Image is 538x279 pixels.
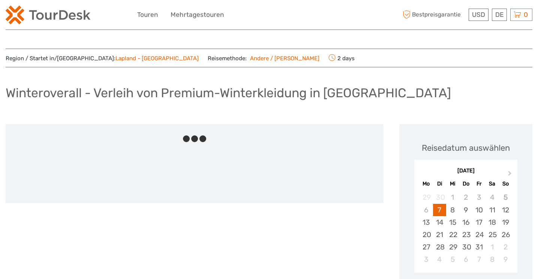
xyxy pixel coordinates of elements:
[420,253,433,266] div: Choose Montag, 3. November 2025
[446,191,459,203] div: Not available Mittwoch, 1. Oktober 2025
[6,85,451,101] h1: Winteroverall - Verleih von Premium-Winterkleidung in [GEOGRAPHIC_DATA]
[433,216,446,229] div: Choose Dienstag, 14. Oktober 2025
[472,216,486,229] div: Choose Freitag, 17. Oktober 2025
[499,241,512,253] div: Choose Sonntag, 2. November 2025
[433,204,446,216] div: Choose Dienstag, 7. Oktober 2025
[499,191,512,203] div: Not available Sonntag, 5. Oktober 2025
[459,204,472,216] div: Choose Donnerstag, 9. Oktober 2025
[422,142,510,154] div: Reisedatum auswählen
[486,241,499,253] div: Choose Samstag, 1. November 2025
[446,204,459,216] div: Choose Mittwoch, 8. Oktober 2025
[137,9,158,20] a: Touren
[486,216,499,229] div: Choose Samstag, 18. Oktober 2025
[420,191,433,203] div: Not available Montag, 29. September 2025
[420,241,433,253] div: Choose Montag, 27. Oktober 2025
[492,9,507,21] div: DE
[472,11,485,18] span: USD
[420,229,433,241] div: Choose Montag, 20. Oktober 2025
[433,191,446,203] div: Not available Dienstag, 30. September 2025
[523,11,529,18] span: 0
[433,241,446,253] div: Choose Dienstag, 28. Oktober 2025
[459,253,472,266] div: Choose Donnerstag, 6. November 2025
[401,9,467,21] span: Bestpreisgarantie
[208,53,319,63] span: Reisemethode:
[6,6,90,24] img: 2254-3441b4b5-4e5f-4d00-b396-31f1d84a6ebf_logo_small.png
[486,179,499,189] div: Sa
[486,191,499,203] div: Not available Samstag, 4. Oktober 2025
[433,229,446,241] div: Choose Dienstag, 21. Oktober 2025
[499,229,512,241] div: Choose Sonntag, 26. Oktober 2025
[472,179,486,189] div: Fr
[486,229,499,241] div: Choose Samstag, 25. Oktober 2025
[446,229,459,241] div: Choose Mittwoch, 22. Oktober 2025
[171,9,224,20] a: Mehrtagestouren
[499,253,512,266] div: Choose Sonntag, 9. November 2025
[328,53,355,63] span: 2 days
[472,241,486,253] div: Choose Freitag, 31. Oktober 2025
[115,55,199,62] a: Lapland - [GEOGRAPHIC_DATA]
[486,253,499,266] div: Choose Samstag, 8. November 2025
[472,204,486,216] div: Choose Freitag, 10. Oktober 2025
[499,179,512,189] div: So
[459,216,472,229] div: Choose Donnerstag, 16. Oktober 2025
[459,241,472,253] div: Choose Donnerstag, 30. Oktober 2025
[446,241,459,253] div: Choose Mittwoch, 29. Oktober 2025
[446,253,459,266] div: Choose Mittwoch, 5. November 2025
[472,191,486,203] div: Not available Freitag, 3. Oktober 2025
[499,204,512,216] div: Choose Sonntag, 12. Oktober 2025
[459,229,472,241] div: Choose Donnerstag, 23. Oktober 2025
[433,179,446,189] div: Di
[499,216,512,229] div: Choose Sonntag, 19. Oktober 2025
[486,204,499,216] div: Choose Samstag, 11. Oktober 2025
[247,55,319,62] a: Andere / [PERSON_NAME]
[420,204,433,216] div: Not available Montag, 6. Oktober 2025
[420,216,433,229] div: Choose Montag, 13. Oktober 2025
[6,55,199,62] span: Region / Startet in/[GEOGRAPHIC_DATA]:
[417,191,515,266] div: month 2025-10
[414,167,517,175] div: [DATE]
[459,191,472,203] div: Not available Donnerstag, 2. Oktober 2025
[420,179,433,189] div: Mo
[433,253,446,266] div: Choose Dienstag, 4. November 2025
[505,169,517,181] button: Next Month
[459,179,472,189] div: Do
[446,179,459,189] div: Mi
[472,229,486,241] div: Choose Freitag, 24. Oktober 2025
[446,216,459,229] div: Choose Mittwoch, 15. Oktober 2025
[472,253,486,266] div: Choose Freitag, 7. November 2025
